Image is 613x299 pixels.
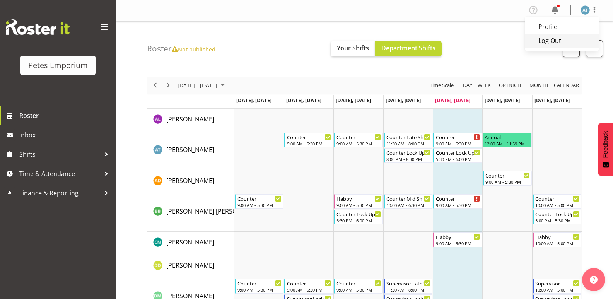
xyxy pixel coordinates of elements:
[535,287,579,293] div: 10:00 AM - 5:00 PM
[336,140,381,147] div: 9:00 AM - 5:30 PM
[433,133,482,147] div: Alex-Micheal Taniwha"s event - Counter Begin From Friday, October 10, 2025 at 9:00:00 AM GMT+13:0...
[147,109,234,132] td: Abigail Lane resource
[284,279,333,294] div: David McAuley"s event - Counter Begin From Tuesday, October 7, 2025 at 9:00:00 AM GMT+13:00 Ends ...
[336,195,381,202] div: Habby
[147,193,234,232] td: Beena Beena resource
[287,140,331,147] div: 9:00 AM - 5:30 PM
[150,80,161,90] button: Previous
[483,133,531,147] div: Alex-Micheal Taniwha"s event - Annual Begin From Saturday, October 11, 2025 at 12:00:00 AM GMT+13...
[533,194,581,209] div: Beena Beena"s event - Counter Begin From Sunday, October 12, 2025 at 10:00:00 AM GMT+13:00 Ends A...
[19,110,112,121] span: Roster
[237,202,282,208] div: 9:00 AM - 5:30 PM
[485,140,529,147] div: 12:00 AM - 11:59 PM
[147,170,234,193] td: Amelia Denz resource
[535,217,579,224] div: 5:00 PM - 5:30 PM
[331,41,375,56] button: Your Shifts
[436,202,480,208] div: 9:00 AM - 5:30 PM
[334,210,382,224] div: Beena Beena"s event - Counter Lock Up Begin From Wednesday, October 8, 2025 at 5:30:00 PM GMT+13:...
[436,240,480,246] div: 9:00 AM - 5:30 PM
[485,179,529,185] div: 9:00 AM - 5:30 PM
[533,232,581,247] div: Christine Neville"s event - Habby Begin From Sunday, October 12, 2025 at 10:00:00 AM GMT+13:00 En...
[528,80,550,90] button: Timeline Month
[336,210,381,218] div: Counter Lock Up
[386,149,430,156] div: Counter Lock Up
[553,80,580,90] span: calendar
[433,232,482,247] div: Christine Neville"s event - Habby Begin From Friday, October 10, 2025 at 9:00:00 AM GMT+13:00 End...
[525,20,599,34] a: Profile
[533,210,581,224] div: Beena Beena"s event - Counter Lock Up Begin From Sunday, October 12, 2025 at 5:00:00 PM GMT+13:00...
[581,5,590,15] img: alex-micheal-taniwha5364.jpg
[336,202,381,208] div: 9:00 AM - 5:30 PM
[436,156,480,162] div: 5:30 PM - 6:00 PM
[235,194,283,209] div: Beena Beena"s event - Counter Begin From Monday, October 6, 2025 at 9:00:00 AM GMT+13:00 Ends At ...
[175,77,229,94] div: October 06 - 12, 2025
[495,80,526,90] button: Fortnight
[334,279,382,294] div: David McAuley"s event - Counter Begin From Wednesday, October 8, 2025 at 9:00:00 AM GMT+13:00 End...
[19,187,101,199] span: Finance & Reporting
[485,97,520,104] span: [DATE], [DATE]
[535,233,579,241] div: Habby
[149,77,162,94] div: previous period
[384,148,432,163] div: Alex-Micheal Taniwha"s event - Counter Lock Up Begin From Thursday, October 9, 2025 at 8:00:00 PM...
[337,44,369,52] span: Your Shifts
[166,207,264,216] a: [PERSON_NAME] [PERSON_NAME]
[166,114,214,124] a: [PERSON_NAME]
[535,279,579,287] div: Supervisor
[386,97,421,104] span: [DATE], [DATE]
[553,80,581,90] button: Month
[476,80,492,90] button: Timeline Week
[19,168,101,179] span: Time & Attendance
[162,77,175,94] div: next period
[336,97,371,104] span: [DATE], [DATE]
[436,195,480,202] div: Counter
[533,279,581,294] div: David McAuley"s event - Supervisor Begin From Sunday, October 12, 2025 at 10:00:00 AM GMT+13:00 E...
[19,129,112,141] span: Inbox
[429,80,454,90] span: Time Scale
[590,276,598,284] img: help-xxl-2.png
[495,80,525,90] span: Fortnight
[147,255,234,278] td: Danielle Donselaar resource
[237,195,282,202] div: Counter
[529,80,549,90] span: Month
[386,156,430,162] div: 8:00 PM - 8:30 PM
[386,133,430,141] div: Counter Late Shift
[236,97,271,104] span: [DATE], [DATE]
[166,261,214,270] a: [PERSON_NAME]
[598,123,613,176] button: Feedback - Show survey
[477,80,492,90] span: Week
[483,171,531,186] div: Amelia Denz"s event - Counter Begin From Saturday, October 11, 2025 at 9:00:00 AM GMT+13:00 Ends ...
[147,132,234,170] td: Alex-Micheal Taniwha resource
[166,237,214,247] a: [PERSON_NAME]
[235,279,283,294] div: David McAuley"s event - Counter Begin From Monday, October 6, 2025 at 9:00:00 AM GMT+13:00 Ends A...
[535,240,579,246] div: 10:00 AM - 5:00 PM
[287,287,331,293] div: 9:00 AM - 5:30 PM
[535,202,579,208] div: 10:00 AM - 5:00 PM
[19,149,101,160] span: Shifts
[176,80,228,90] button: October 2025
[384,279,432,294] div: David McAuley"s event - Supervisor Late Shift Begin From Thursday, October 9, 2025 at 11:30:00 AM...
[336,287,381,293] div: 9:00 AM - 5:30 PM
[535,195,579,202] div: Counter
[433,194,482,209] div: Beena Beena"s event - Counter Begin From Friday, October 10, 2025 at 9:00:00 AM GMT+13:00 Ends At...
[386,195,430,202] div: Counter Mid Shift
[166,176,214,185] a: [PERSON_NAME]
[462,80,473,90] span: Day
[237,279,282,287] div: Counter
[384,194,432,209] div: Beena Beena"s event - Counter Mid Shift Begin From Thursday, October 9, 2025 at 10:00:00 AM GMT+1...
[386,287,430,293] div: 11:30 AM - 8:00 PM
[436,233,480,241] div: Habby
[525,34,599,48] a: Log Out
[386,140,430,147] div: 11:30 AM - 8:00 PM
[534,97,570,104] span: [DATE], [DATE]
[485,133,529,141] div: Annual
[177,80,218,90] span: [DATE] - [DATE]
[462,80,474,90] button: Timeline Day
[166,145,214,154] span: [PERSON_NAME]
[147,232,234,255] td: Christine Neville resource
[287,133,331,141] div: Counter
[172,45,215,53] span: Not published
[6,19,70,35] img: Rosterit website logo
[429,80,455,90] button: Time Scale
